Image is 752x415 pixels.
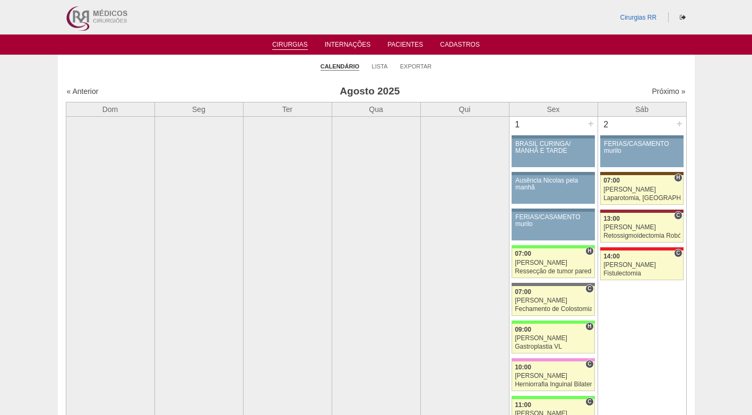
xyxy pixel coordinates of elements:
[272,41,308,50] a: Cirurgias
[372,63,388,70] a: Lista
[512,209,594,212] div: Key: Aviso
[332,102,420,116] th: Qua
[512,135,594,139] div: Key: Aviso
[515,335,592,342] div: [PERSON_NAME]
[515,343,592,350] div: Gastroplastia VL
[603,253,620,260] span: 14:00
[603,224,680,231] div: [PERSON_NAME]
[512,248,594,278] a: H 07:00 [PERSON_NAME] Ressecção de tumor parede abdominal pélvica
[515,297,592,304] div: [PERSON_NAME]
[600,250,683,280] a: C 14:00 [PERSON_NAME] Fistulectomia
[652,87,685,96] a: Próximo »
[674,174,682,182] span: Hospital
[603,215,620,222] span: 13:00
[585,247,593,255] span: Hospital
[515,141,591,154] div: BRASIL CURINGA/ MANHÃ E TARDE
[515,306,592,313] div: Fechamento de Colostomia ou Enterostomia
[585,284,593,293] span: Consultório
[515,260,592,266] div: [PERSON_NAME]
[603,262,680,269] div: [PERSON_NAME]
[620,14,656,21] a: Cirurgias RR
[509,102,598,116] th: Sex
[512,139,594,167] a: BRASIL CURINGA/ MANHÃ E TARDE
[512,245,594,248] div: Key: Brasil
[387,41,423,51] a: Pacientes
[515,373,592,379] div: [PERSON_NAME]
[603,195,680,202] div: Laparotomia, [GEOGRAPHIC_DATA], Drenagem, Bridas
[512,175,594,204] a: Ausência Nicolas pela manhã
[674,211,682,220] span: Consultório
[512,396,594,399] div: Key: Brasil
[603,270,680,277] div: Fistulectomia
[600,139,683,167] a: FÉRIAS/CASAMENTO murilo
[515,364,531,371] span: 10:00
[585,322,593,331] span: Hospital
[600,247,683,250] div: Key: Assunção
[512,172,594,175] div: Key: Aviso
[509,117,526,133] div: 1
[512,212,594,240] a: FÉRIAS/CASAMENTO murilo
[680,14,686,21] i: Sair
[512,358,594,361] div: Key: Albert Einstein
[512,324,594,353] a: H 09:00 [PERSON_NAME] Gastroplastia VL
[325,41,371,51] a: Internações
[598,117,615,133] div: 2
[515,326,531,333] span: 09:00
[400,63,432,70] a: Exportar
[600,210,683,213] div: Key: Sírio Libanês
[515,268,592,275] div: Ressecção de tumor parede abdominal pélvica
[515,401,531,409] span: 11:00
[585,397,593,406] span: Consultório
[600,135,683,139] div: Key: Aviso
[515,288,531,296] span: 07:00
[512,321,594,324] div: Key: Brasil
[321,63,359,71] a: Calendário
[515,250,531,257] span: 07:00
[604,141,680,154] div: FÉRIAS/CASAMENTO murilo
[66,102,154,116] th: Dom
[420,102,509,116] th: Qui
[215,84,524,99] h3: Agosto 2025
[603,232,680,239] div: Retossigmoidectomia Robótica
[515,214,591,228] div: FÉRIAS/CASAMENTO murilo
[600,213,683,243] a: C 13:00 [PERSON_NAME] Retossigmoidectomia Robótica
[512,361,594,391] a: C 10:00 [PERSON_NAME] Herniorrafia Inguinal Bilateral
[515,177,591,191] div: Ausência Nicolas pela manhã
[600,175,683,205] a: H 07:00 [PERSON_NAME] Laparotomia, [GEOGRAPHIC_DATA], Drenagem, Bridas
[586,117,595,131] div: +
[585,360,593,368] span: Consultório
[515,381,592,388] div: Herniorrafia Inguinal Bilateral
[603,177,620,184] span: 07:00
[674,249,682,257] span: Consultório
[675,117,684,131] div: +
[512,286,594,316] a: C 07:00 [PERSON_NAME] Fechamento de Colostomia ou Enterostomia
[598,102,686,116] th: Sáb
[154,102,243,116] th: Seg
[600,172,683,175] div: Key: Santa Joana
[603,186,680,193] div: [PERSON_NAME]
[243,102,332,116] th: Ter
[512,283,594,286] div: Key: Santa Catarina
[67,87,99,96] a: « Anterior
[440,41,480,51] a: Cadastros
